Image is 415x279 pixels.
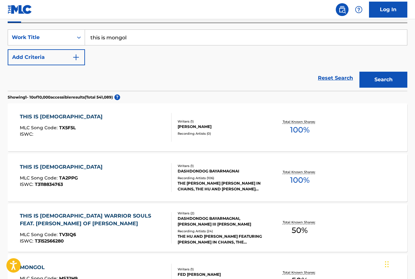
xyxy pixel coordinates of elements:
div: Writers ( 1 ) [178,267,266,272]
div: THE HU AND [PERSON_NAME] FEATURING [PERSON_NAME] IN CHAINS, THE [PERSON_NAME] IN CHAINS AND [PERS... [178,234,266,245]
p: Total Known Shares: [283,220,317,225]
div: THIS IS [DEMOGRAPHIC_DATA] [20,113,106,121]
img: search [338,6,346,13]
a: THIS IS [DEMOGRAPHIC_DATA] WARRIOR SOULS FEAT. [PERSON_NAME] OF [PERSON_NAME]MLC Song Code:TV3IQ6... [8,204,407,252]
span: ISWC : [20,238,35,244]
span: ? [114,94,120,100]
img: MLC Logo [8,5,32,14]
div: Help [352,3,365,16]
button: Add Criteria [8,49,85,65]
span: ISWC : [20,181,35,187]
div: FED [PERSON_NAME] [178,272,266,277]
a: THIS IS [DEMOGRAPHIC_DATA]MLC Song Code:TA2PPGISWC:T3118834763Writers (1)DASHDONDOG BAYARMAGNAIRe... [8,154,407,202]
a: Log In [369,2,407,18]
div: Work Title [12,34,69,41]
div: Drag [385,255,389,274]
div: DASHDONDOG BAYARMAGNAI [178,168,266,174]
div: Writers ( 1 ) [178,163,266,168]
img: 9d2ae6d4665cec9f34b9.svg [72,53,80,61]
div: Recording Artists ( 0 ) [178,131,266,136]
div: THE [PERSON_NAME] [PERSON_NAME] IN CHAINS, THE HU AND [PERSON_NAME] FEATURING [PERSON_NAME] IN CH... [178,180,266,192]
p: Total Known Shares: [283,170,317,174]
div: Recording Artists ( 24 ) [178,229,266,234]
span: MLC Song Code : [20,232,59,237]
iframe: Chat Widget [383,248,415,279]
span: 50 % [292,225,308,236]
button: Search [359,72,407,88]
div: Writers ( 1 ) [178,119,266,124]
span: MLC Song Code : [20,125,59,131]
div: THIS IS [DEMOGRAPHIC_DATA] [20,163,106,171]
span: ISWC : [20,131,35,137]
span: MLC Song Code : [20,175,59,181]
div: Writers ( 2 ) [178,211,266,216]
div: DASHDONDOG BAYARMAGNAI, [PERSON_NAME] III [PERSON_NAME] [178,216,266,227]
span: TV3IQ6 [59,232,76,237]
span: TX5F5L [59,125,76,131]
img: help [355,6,363,13]
a: Reset Search [315,71,356,85]
a: THIS IS [DEMOGRAPHIC_DATA]MLC Song Code:TX5F5LISWC:Writers (1)[PERSON_NAME]Recording Artists (0)T... [8,103,407,151]
span: 100 % [290,124,310,136]
span: T3118834763 [35,181,63,187]
span: 100 % [290,174,310,186]
p: Showing 1 - 10 of 10,000 accessible results (Total 541,089 ) [8,94,113,100]
a: Public Search [336,3,349,16]
form: Search Form [8,29,407,91]
span: TA2PPG [59,175,78,181]
p: Total Known Shares: [283,270,317,275]
p: Total Known Shares: [283,119,317,124]
div: [PERSON_NAME] [178,124,266,130]
span: T3152566280 [35,238,64,244]
div: Recording Artists ( 106 ) [178,176,266,180]
div: MONGOL [20,264,78,271]
div: THIS IS [DEMOGRAPHIC_DATA] WARRIOR SOULS FEAT. [PERSON_NAME] OF [PERSON_NAME] [20,212,166,227]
